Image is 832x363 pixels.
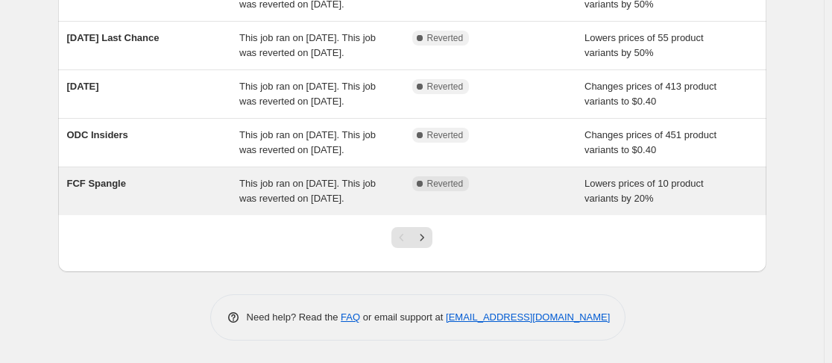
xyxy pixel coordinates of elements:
[584,81,716,107] span: Changes prices of 413 product variants to $0.40
[341,311,360,323] a: FAQ
[427,81,464,93] span: Reverted
[247,311,341,323] span: Need help? Read the
[239,178,376,204] span: This job ran on [DATE]. This job was reverted on [DATE].
[427,178,464,190] span: Reverted
[67,129,128,140] span: ODC Insiders
[360,311,446,323] span: or email support at
[446,311,610,323] a: [EMAIL_ADDRESS][DOMAIN_NAME]
[391,227,432,248] nav: Pagination
[239,32,376,58] span: This job ran on [DATE]. This job was reverted on [DATE].
[67,81,99,92] span: [DATE]
[239,81,376,107] span: This job ran on [DATE]. This job was reverted on [DATE].
[412,227,432,248] button: Next
[67,178,126,189] span: FCF Spangle
[584,32,704,58] span: Lowers prices of 55 product variants by 50%
[427,32,464,44] span: Reverted
[67,32,160,43] span: [DATE] Last Chance
[427,129,464,141] span: Reverted
[584,178,704,204] span: Lowers prices of 10 product variants by 20%
[239,129,376,155] span: This job ran on [DATE]. This job was reverted on [DATE].
[584,129,716,155] span: Changes prices of 451 product variants to $0.40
